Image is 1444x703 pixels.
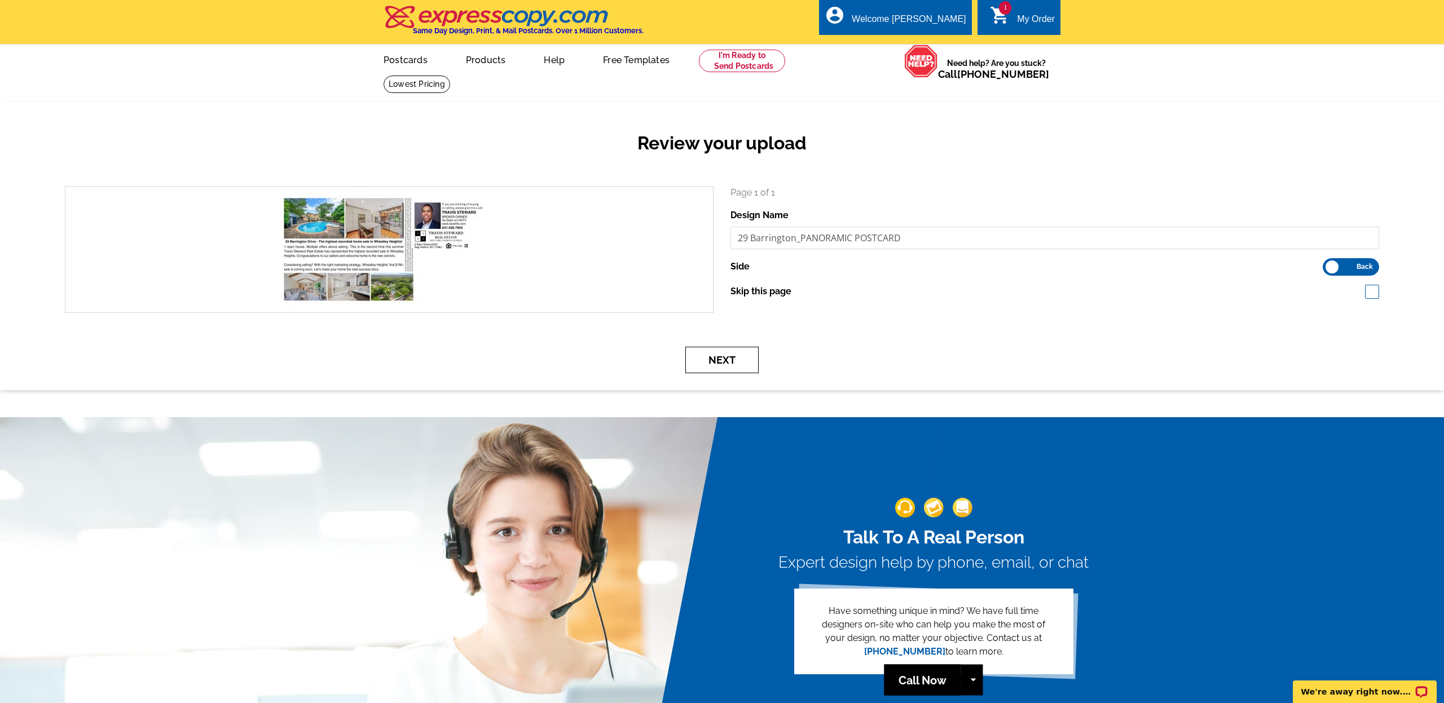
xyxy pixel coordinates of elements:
img: support-img-1.png [895,498,915,518]
i: shopping_cart [990,5,1010,25]
label: Skip this page [730,285,791,298]
p: Page 1 of 1 [730,186,1379,200]
label: Side [730,260,750,273]
img: support-img-2.png [924,498,944,518]
div: Welcome [PERSON_NAME] [852,14,966,30]
h3: Expert design help by phone, email, or chat [778,553,1089,572]
span: Need help? Are you stuck? [938,58,1055,80]
a: [PHONE_NUMBER] [957,68,1049,80]
a: Call Now [884,665,961,696]
iframe: LiveChat chat widget [1285,667,1444,703]
a: Free Templates [585,46,688,72]
a: [PHONE_NUMBER] [864,646,945,657]
span: Call [938,68,1049,80]
h2: Talk To A Real Person [778,527,1089,548]
p: Have something unique in mind? We have full time designers on-site who can help you make the most... [812,604,1055,658]
a: Products [448,46,524,72]
span: Back [1357,264,1373,269]
a: 1 shopping_cart My Order [990,12,1055,26]
a: Postcards [366,46,446,72]
img: help [904,45,938,78]
img: support-img-3_1.png [953,498,972,518]
a: Same Day Design, Print, & Mail Postcards. Over 1 Million Customers. [384,14,644,35]
span: 1 [999,1,1011,15]
a: Help [526,46,583,72]
div: My Order [1017,14,1055,30]
input: File Name [730,227,1379,249]
h2: Review your upload [56,132,1388,154]
h4: Same Day Design, Print, & Mail Postcards. Over 1 Million Customers. [413,26,644,35]
label: Design Name [730,209,789,222]
i: account_circle [825,5,845,25]
button: Next [685,347,759,373]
